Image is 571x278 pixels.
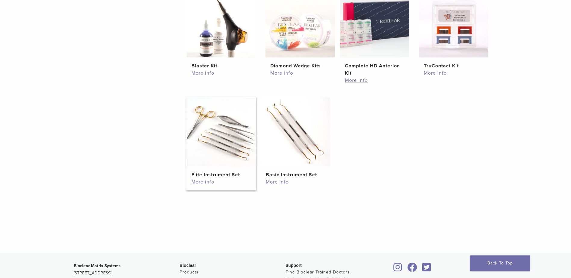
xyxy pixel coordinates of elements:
img: Elite Instrument Set [187,97,256,166]
a: Basic Instrument SetBasic Instrument Set [261,97,331,178]
a: More info [266,178,325,186]
a: More info [424,69,483,77]
a: More info [191,69,251,77]
span: Bioclear [180,263,196,268]
a: Products [180,270,199,275]
a: More info [345,77,405,84]
h2: Complete HD Anterior Kit [345,62,405,77]
a: Back To Top [470,255,530,271]
h2: Blaster Kit [191,62,251,69]
span: Support [286,263,302,268]
img: Basic Instrument Set [261,97,330,166]
a: Find Bioclear Trained Doctors [286,270,350,275]
a: More info [191,178,251,186]
a: Bioclear [405,266,419,272]
a: Elite Instrument SetElite Instrument Set [186,97,256,178]
strong: Bioclear Matrix Systems [74,263,121,268]
h2: Diamond Wedge Kits [270,62,330,69]
a: Bioclear [420,266,433,272]
h2: Basic Instrument Set [266,171,325,178]
h2: Elite Instrument Set [191,171,251,178]
a: More info [270,69,330,77]
h2: TruContact Kit [424,62,483,69]
a: Bioclear [392,266,404,272]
